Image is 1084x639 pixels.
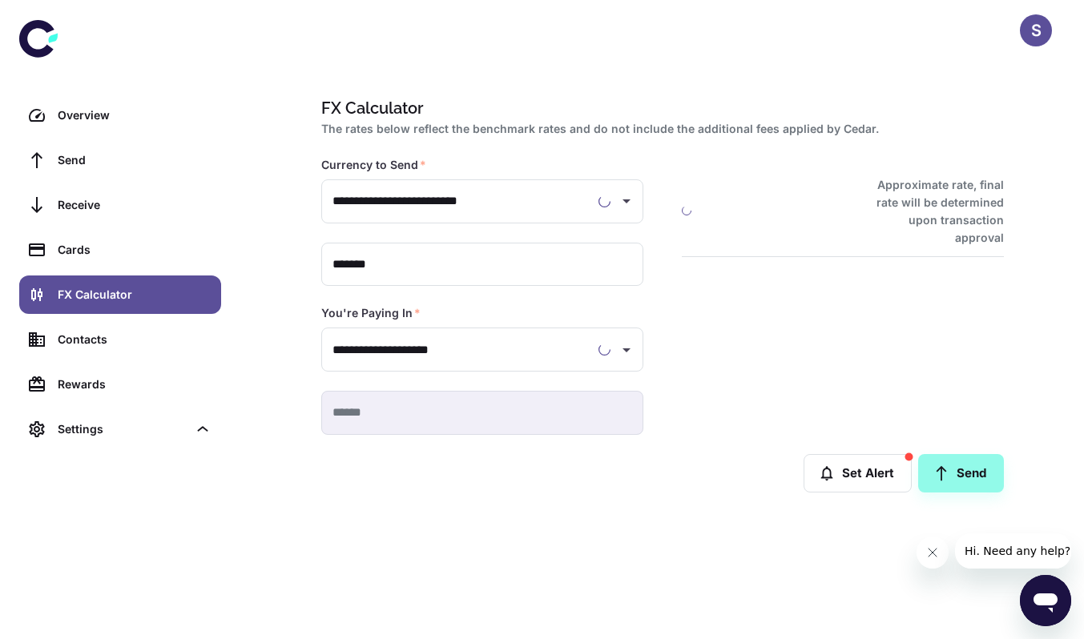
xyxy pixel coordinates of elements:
[918,454,1004,492] a: Send
[955,533,1071,569] iframe: Message from company
[58,151,212,169] div: Send
[19,96,221,135] a: Overview
[19,365,221,404] a: Rewards
[321,96,997,120] h1: FX Calculator
[58,286,212,303] div: FX Calculator
[58,241,212,259] div: Cards
[859,176,1004,247] h6: Approximate rate, final rate will be determined upon transaction approval
[19,275,221,314] a: FX Calculator
[1020,575,1071,626] iframe: Button to launch messaging window
[19,231,221,269] a: Cards
[58,196,212,214] div: Receive
[19,320,221,359] a: Contacts
[58,376,212,393] div: Rewards
[321,305,421,321] label: You're Paying In
[615,190,638,212] button: Open
[1020,14,1052,46] button: S
[19,186,221,224] a: Receive
[58,331,212,348] div: Contacts
[58,106,212,124] div: Overview
[804,454,912,492] button: Set Alert
[321,157,426,173] label: Currency to Send
[917,537,949,569] iframe: Close message
[19,141,221,179] a: Send
[615,339,638,361] button: Open
[58,420,187,438] div: Settings
[19,410,221,448] div: Settings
